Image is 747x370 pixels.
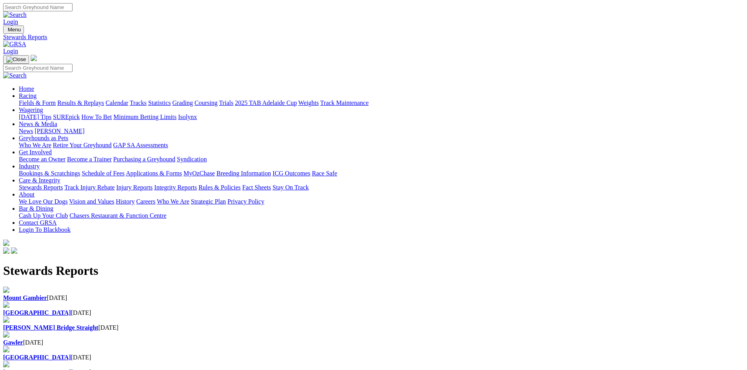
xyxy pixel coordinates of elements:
a: Retire Your Greyhound [53,142,112,148]
a: ICG Outcomes [273,170,310,177]
a: [GEOGRAPHIC_DATA] [3,354,71,361]
div: Bar & Dining [19,212,744,219]
a: [DATE] Tips [19,114,51,120]
a: Minimum Betting Limits [113,114,176,120]
a: We Love Our Dogs [19,198,67,205]
a: Results & Replays [57,99,104,106]
div: Industry [19,170,744,177]
div: [DATE] [3,354,744,361]
a: Vision and Values [69,198,114,205]
a: Login [3,48,18,54]
a: Schedule of Fees [82,170,124,177]
img: logo-grsa-white.png [3,240,9,246]
div: [DATE] [3,309,744,316]
b: Mount Gambier [3,294,47,301]
a: Racing [19,92,36,99]
a: Care & Integrity [19,177,60,184]
a: SUREpick [53,114,80,120]
a: Home [19,85,34,92]
a: Who We Are [157,198,189,205]
div: [DATE] [3,339,744,346]
a: Greyhounds as Pets [19,135,68,141]
img: Close [6,56,26,63]
a: [PERSON_NAME] [35,128,84,134]
span: Menu [8,27,21,32]
h1: Stewards Reports [3,264,744,278]
button: Toggle navigation [3,55,29,64]
div: Wagering [19,114,744,121]
a: Track Injury Rebate [64,184,115,191]
a: Get Involved [19,149,52,155]
a: GAP SA Assessments [113,142,168,148]
div: Racing [19,99,744,106]
div: Care & Integrity [19,184,744,191]
div: News & Media [19,128,744,135]
a: Integrity Reports [154,184,197,191]
a: Contact GRSA [19,219,56,226]
a: Chasers Restaurant & Function Centre [69,212,166,219]
a: Grading [173,99,193,106]
input: Search [3,3,73,11]
a: [PERSON_NAME] Bridge Straight [3,324,98,331]
a: Trials [219,99,233,106]
div: [DATE] [3,324,744,331]
a: Stewards Reports [3,34,744,41]
a: About [19,191,35,198]
a: 2025 TAB Adelaide Cup [235,99,297,106]
a: News & Media [19,121,57,127]
img: file-red.svg [3,316,9,323]
a: Stay On Track [273,184,309,191]
a: Purchasing a Greyhound [113,156,175,162]
a: How To Bet [82,114,112,120]
a: MyOzChase [184,170,215,177]
img: Search [3,11,27,18]
a: Wagering [19,106,43,113]
a: Bar & Dining [19,205,53,212]
a: Applications & Forms [126,170,182,177]
a: Fields & Form [19,99,56,106]
a: Isolynx [178,114,197,120]
div: Greyhounds as Pets [19,142,744,149]
a: Careers [136,198,155,205]
a: [GEOGRAPHIC_DATA] [3,309,71,316]
img: file-red.svg [3,331,9,338]
a: Industry [19,163,40,170]
a: Gawler [3,339,23,346]
img: facebook.svg [3,247,9,254]
a: Login To Blackbook [19,226,71,233]
a: Calendar [105,99,128,106]
div: [DATE] [3,294,744,301]
img: Search [3,72,27,79]
a: Syndication [177,156,207,162]
button: Toggle navigation [3,25,24,34]
a: Injury Reports [116,184,153,191]
a: Cash Up Your Club [19,212,68,219]
img: logo-grsa-white.png [31,55,37,61]
a: Login [3,18,18,25]
img: file-red.svg [3,361,9,367]
input: Search [3,64,73,72]
a: Rules & Policies [198,184,241,191]
img: twitter.svg [11,247,17,254]
img: file-red.svg [3,287,9,293]
a: Weights [298,99,319,106]
a: Tracks [130,99,147,106]
div: About [19,198,744,205]
img: file-red.svg [3,301,9,308]
a: Who We Are [19,142,51,148]
a: Breeding Information [216,170,271,177]
a: History [116,198,134,205]
img: GRSA [3,41,26,48]
a: Stewards Reports [19,184,63,191]
a: Bookings & Scratchings [19,170,80,177]
img: file-red.svg [3,346,9,352]
a: News [19,128,33,134]
a: Become a Trainer [67,156,112,162]
a: Fact Sheets [242,184,271,191]
a: Become an Owner [19,156,65,162]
